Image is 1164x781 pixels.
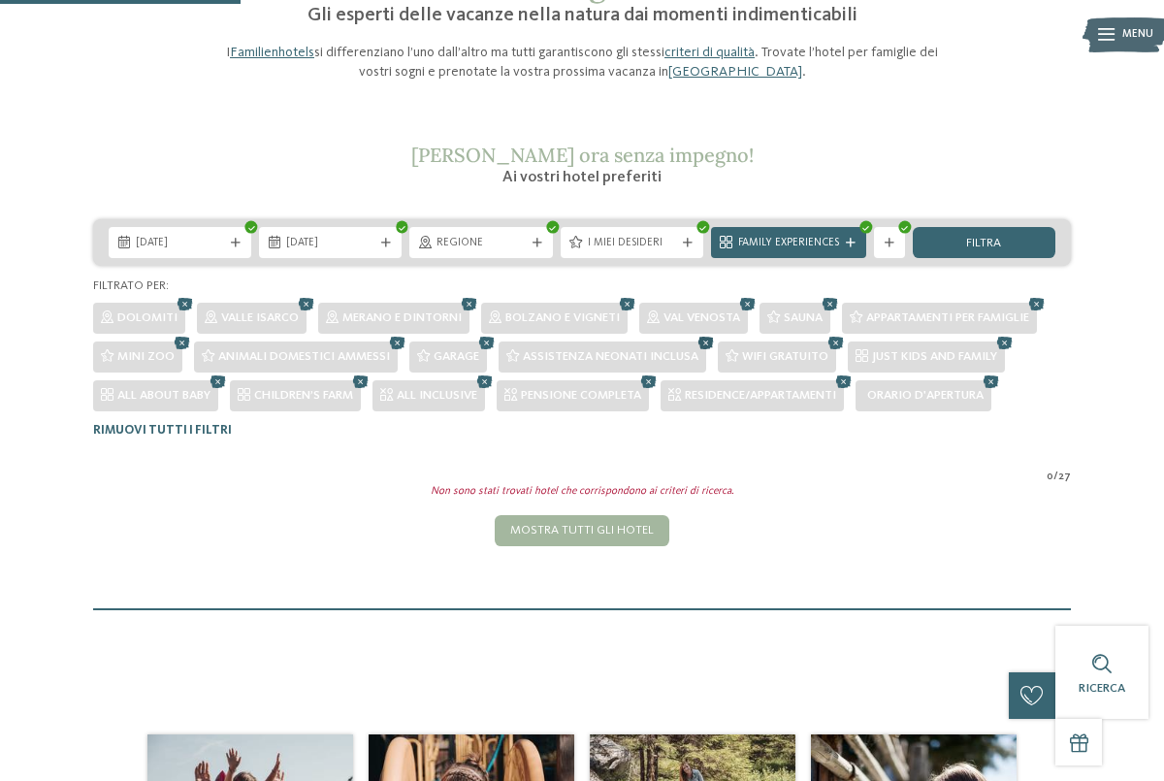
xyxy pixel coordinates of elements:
span: 27 [1058,470,1071,485]
a: criteri di qualità [664,46,755,59]
span: Merano e dintorni [342,311,462,324]
span: filtra [966,238,1001,250]
span: Orario d'apertura [867,389,984,402]
span: Filtrato per: [93,279,169,292]
span: WiFi gratuito [742,350,828,363]
span: [DATE] [286,236,374,251]
p: I si differenziano l’uno dall’altro ma tutti garantiscono gli stessi . Trovate l’hotel per famigl... [213,43,951,81]
span: Bolzano e vigneti [505,311,620,324]
span: Mini zoo [117,350,175,363]
span: / [1053,470,1058,485]
span: Val Venosta [663,311,740,324]
span: Animali domestici ammessi [218,350,390,363]
div: Non sono stati trovati hotel che corrispondono ai criteri di ricerca. [85,484,1079,500]
span: Valle Isarco [221,311,299,324]
span: [PERSON_NAME] ora senza impegno! [411,143,754,167]
span: Ricerca [1079,682,1125,695]
span: Family Experiences [738,236,839,251]
span: All inclusive [397,389,477,402]
span: Dolomiti [117,311,178,324]
a: [GEOGRAPHIC_DATA] [668,65,802,79]
span: Assistenza neonati inclusa [523,350,698,363]
span: Residence/Appartamenti [685,389,836,402]
span: ALL ABOUT BABY [117,389,210,402]
span: [DATE] [136,236,224,251]
span: Regione [436,236,525,251]
span: JUST KIDS AND FAMILY [872,350,997,363]
span: Pensione completa [521,389,641,402]
span: Appartamenti per famiglie [866,311,1029,324]
span: Sauna [784,311,823,324]
span: I miei desideri [588,236,676,251]
span: Rimuovi tutti i filtri [93,424,232,437]
a: Familienhotels [230,46,314,59]
span: Ai vostri hotel preferiti [502,170,662,185]
span: CHILDREN’S FARM [254,389,353,402]
div: Mostra tutti gli hotel [495,515,669,546]
span: 0 [1047,470,1053,485]
span: Garage [434,350,479,363]
span: Gli esperti delle vacanze nella natura dai momenti indimenticabili [307,6,857,25]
